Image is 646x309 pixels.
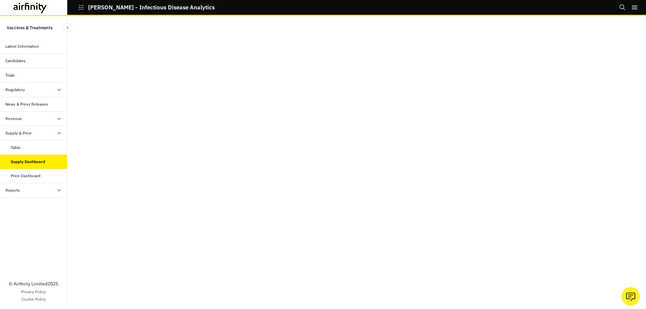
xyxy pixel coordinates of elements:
div: Revenue [5,116,22,122]
div: News & Press Releases [5,101,48,107]
div: Price Dashboard [11,173,40,179]
button: [PERSON_NAME] - Infectious Disease Analytics [78,2,215,13]
div: Latest Information [5,43,39,49]
div: Reports [5,187,20,193]
div: Table [11,145,21,151]
button: Search [619,2,626,13]
p: [PERSON_NAME] - Infectious Disease Analytics [88,4,215,10]
div: Supply Dashboard [11,159,45,165]
button: Close Sidebar [63,23,72,32]
div: Supply & Price [5,130,32,136]
div: Trials [5,72,15,78]
a: Privacy Policy [21,289,46,295]
p: © Airfinity Limited 2025 [9,280,58,287]
div: Regulatory [5,87,25,93]
div: Candidates [5,58,26,64]
button: Ask our analysts [621,287,640,306]
a: Cookie Policy [22,296,46,302]
p: Vaccines & Treatments [7,22,52,34]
